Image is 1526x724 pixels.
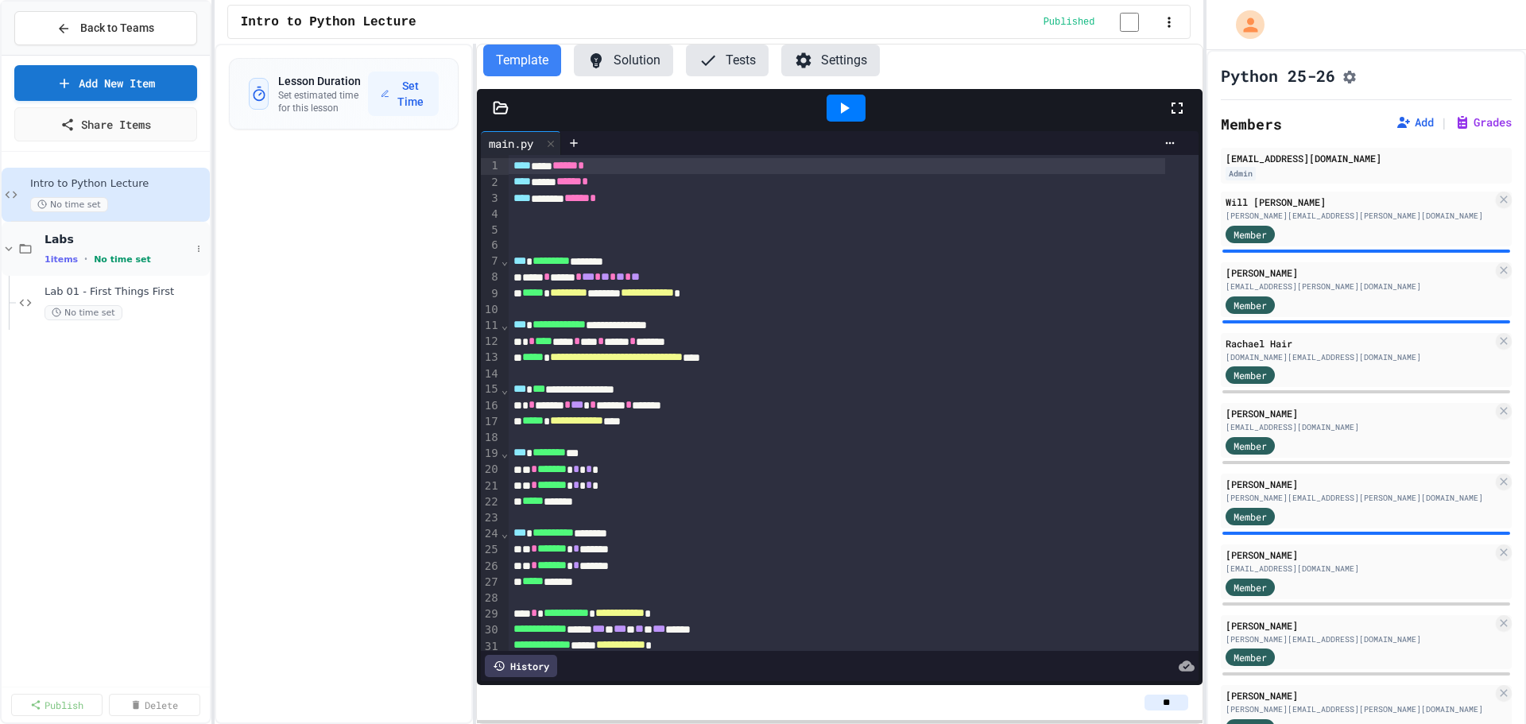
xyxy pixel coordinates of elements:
div: 9 [481,286,501,302]
button: Assignment Settings [1342,66,1358,85]
span: Fold line [501,383,509,396]
div: 25 [481,542,501,558]
div: 10 [481,302,501,318]
a: Share Items [14,107,197,141]
div: Admin [1226,167,1256,180]
div: 23 [481,510,501,526]
div: [EMAIL_ADDRESS][DOMAIN_NAME] [1226,421,1493,433]
div: [PERSON_NAME] [1226,406,1493,420]
div: 12 [481,334,501,350]
div: 22 [481,494,501,510]
h1: Python 25-26 [1221,64,1335,87]
div: 31 [481,639,501,655]
div: [PERSON_NAME] [1226,265,1493,280]
span: Intro to Python Lecture [241,13,416,32]
div: 11 [481,318,501,334]
button: Settings [781,45,880,76]
div: [PERSON_NAME] [1226,477,1493,491]
div: [PERSON_NAME][EMAIL_ADDRESS][DOMAIN_NAME] [1226,633,1493,645]
span: Member [1234,298,1267,312]
div: [PERSON_NAME] [1226,688,1493,703]
div: 21 [481,478,501,494]
span: Member [1234,650,1267,664]
span: Published [1044,16,1095,29]
div: [EMAIL_ADDRESS][DOMAIN_NAME] [1226,563,1493,575]
div: [EMAIL_ADDRESS][DOMAIN_NAME] [1226,151,1507,165]
h3: Lesson Duration [278,73,367,89]
div: 2 [481,175,501,191]
button: Back to Teams [14,11,197,45]
button: Grades [1454,114,1512,130]
div: 28 [481,590,501,606]
a: Add New Item [14,65,197,101]
div: 5 [481,223,501,238]
button: Set Time [368,72,439,116]
span: | [1440,113,1448,132]
h2: Members [1221,113,1282,135]
div: History [485,655,557,677]
div: 18 [481,430,501,446]
div: 7 [481,254,501,269]
div: 6 [481,238,501,254]
div: [PERSON_NAME] [1226,548,1493,562]
button: More options [191,241,207,257]
div: 3 [481,191,501,207]
span: 1 items [45,254,78,265]
span: Labs [45,232,191,246]
div: 1 [481,158,501,174]
span: Back to Teams [80,20,154,37]
button: Tests [686,45,769,76]
div: [PERSON_NAME][EMAIL_ADDRESS][PERSON_NAME][DOMAIN_NAME] [1226,492,1493,504]
div: main.py [481,135,541,152]
div: Content is published and visible to students [1044,12,1159,32]
div: 16 [481,398,501,414]
div: 20 [481,462,501,478]
a: Delete [109,694,200,716]
span: Member [1234,368,1267,382]
div: 17 [481,414,501,430]
span: • [84,253,87,265]
div: [PERSON_NAME][EMAIL_ADDRESS][PERSON_NAME][DOMAIN_NAME] [1226,210,1493,222]
div: Will [PERSON_NAME] [1226,195,1493,209]
span: No time set [45,305,122,320]
div: 4 [481,207,501,223]
span: No time set [30,197,108,212]
p: Set estimated time for this lesson [278,89,367,114]
span: Intro to Python Lecture [30,177,207,191]
button: Add [1396,114,1434,130]
div: 27 [481,575,501,590]
div: main.py [481,131,561,155]
span: Member [1234,509,1267,524]
div: 15 [481,381,501,397]
div: 29 [481,606,501,622]
span: Lab 01 - First Things First [45,285,207,299]
div: 30 [481,622,501,638]
span: No time set [94,254,151,265]
div: 24 [481,526,501,542]
span: Fold line [501,447,509,459]
span: Fold line [501,527,509,540]
span: Member [1234,439,1267,453]
div: Rachael Hair [1226,336,1493,350]
span: Member [1234,580,1267,594]
div: My Account [1219,6,1268,43]
input: publish toggle [1101,13,1158,32]
div: 26 [481,559,501,575]
button: Solution [574,45,673,76]
div: 14 [481,366,501,382]
a: Publish [11,694,103,716]
div: [EMAIL_ADDRESS][PERSON_NAME][DOMAIN_NAME] [1226,281,1493,292]
div: [PERSON_NAME][EMAIL_ADDRESS][PERSON_NAME][DOMAIN_NAME] [1226,703,1493,715]
div: [PERSON_NAME] [1226,618,1493,633]
div: 19 [481,446,501,462]
span: Fold line [501,254,509,267]
span: Fold line [501,319,509,331]
span: Member [1234,227,1267,242]
div: 13 [481,350,501,366]
div: 8 [481,269,501,285]
div: [DOMAIN_NAME][EMAIL_ADDRESS][DOMAIN_NAME] [1226,351,1493,363]
button: Template [483,45,561,76]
